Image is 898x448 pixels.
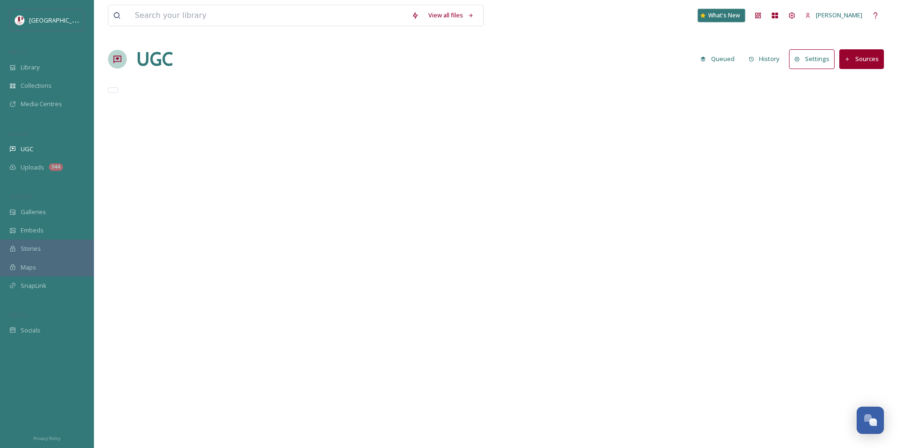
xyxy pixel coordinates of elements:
[9,311,28,318] span: SOCIALS
[21,208,46,216] span: Galleries
[21,263,36,272] span: Maps
[33,435,61,441] span: Privacy Policy
[21,145,33,154] span: UGC
[21,100,62,108] span: Media Centres
[130,5,407,26] input: Search your library
[839,49,884,69] button: Sources
[9,48,26,55] span: MEDIA
[21,244,41,253] span: Stories
[136,45,173,73] a: UGC
[49,163,63,171] div: 344
[21,226,44,235] span: Embeds
[15,15,24,25] img: download%20(5).png
[21,163,44,172] span: Uploads
[696,50,744,68] a: Queued
[816,11,862,19] span: [PERSON_NAME]
[857,407,884,434] button: Open Chat
[744,50,785,68] button: History
[789,49,835,69] button: Settings
[424,6,479,24] a: View all files
[800,6,867,24] a: [PERSON_NAME]
[696,50,739,68] button: Queued
[29,15,89,24] span: [GEOGRAPHIC_DATA]
[789,49,839,69] a: Settings
[9,193,31,200] span: WIDGETS
[698,9,745,22] a: What's New
[21,81,52,90] span: Collections
[33,432,61,443] a: Privacy Policy
[9,130,30,137] span: COLLECT
[744,50,790,68] a: History
[21,326,40,335] span: Socials
[21,63,39,72] span: Library
[21,281,46,290] span: SnapLink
